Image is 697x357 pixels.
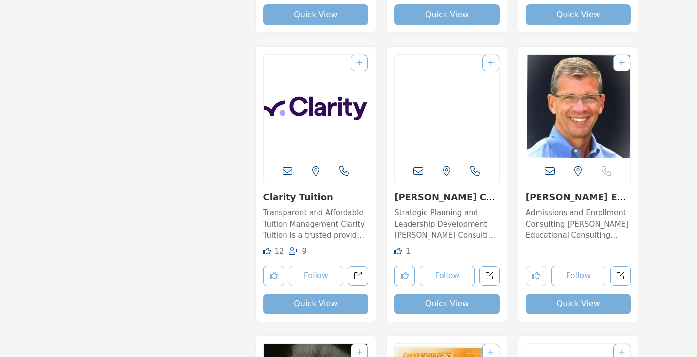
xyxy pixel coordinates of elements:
button: Like listing [263,266,284,286]
a: Open connolly-educational-consulting in new tab [610,266,631,286]
a: Open clemmens-consulting-llc in new tab [479,266,500,286]
a: Transparent and Affordable Tuition Management Clarity Tuition is a trusted provider of tuition ma... [263,205,369,241]
span: 12 [274,247,284,256]
button: Follow [289,266,344,286]
span: 1 [406,247,411,256]
span: 9 [302,247,307,256]
button: Quick View [394,4,500,25]
button: Quick View [394,294,500,314]
p: Strategic Planning and Leadership Development [PERSON_NAME] Consulting LLC offers strategic plann... [394,208,500,241]
h3: Clarity Tuition [263,192,369,203]
button: Quick View [526,4,631,25]
button: Follow [551,266,606,286]
img: Clarity Tuition [264,55,368,158]
button: Quick View [263,294,369,314]
a: Add To List [356,348,362,356]
a: Strategic Planning and Leadership Development [PERSON_NAME] Consulting LLC offers strategic plann... [394,205,500,241]
i: Likes [263,247,271,255]
i: Like [394,247,402,255]
a: Add To List [488,59,494,67]
a: [PERSON_NAME] Consulting ... [394,192,499,213]
a: Open Listing in new tab [264,55,368,158]
div: Followers [289,246,307,257]
a: Admissions and Enrollment Consulting [PERSON_NAME] Educational Consulting specializes in admissio... [526,205,631,241]
a: Open clarity-tuition in new tab [348,266,368,286]
h3: Clemmens Consulting LLC [394,192,500,203]
img: Connolly Educational Consulting [526,55,631,158]
button: Quick View [526,294,631,314]
button: Follow [420,266,475,286]
a: Open Listing in new tab [526,55,631,158]
img: Clemmens Consulting LLC [395,55,499,158]
a: Add To List [619,348,625,356]
a: Add To List [356,59,362,67]
h3: Connolly Educational Consulting [526,192,631,203]
a: [PERSON_NAME] Educational... [526,192,630,213]
button: Like listing [526,266,546,286]
a: Open Listing in new tab [395,55,499,158]
button: Quick View [263,4,369,25]
a: Clarity Tuition [263,192,333,202]
p: Transparent and Affordable Tuition Management Clarity Tuition is a trusted provider of tuition ma... [263,208,369,241]
a: Add To List [619,59,625,67]
a: Add To List [488,348,494,356]
button: Like listing [394,266,415,286]
p: Admissions and Enrollment Consulting [PERSON_NAME] Educational Consulting specializes in admissio... [526,208,631,241]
